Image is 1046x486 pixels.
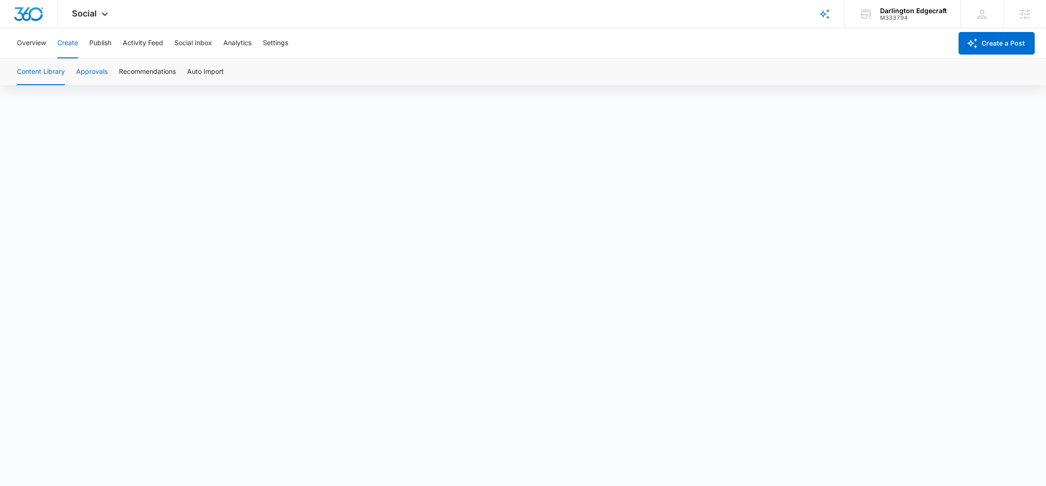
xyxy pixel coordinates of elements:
[263,28,288,58] button: Settings
[187,59,224,85] button: Auto Import
[89,28,111,58] button: Publish
[15,15,23,23] img: logo_orange.svg
[119,59,176,85] button: Recommendations
[24,24,103,32] div: Domain: [DOMAIN_NAME]
[72,8,97,18] span: Social
[959,32,1035,55] button: Create a Post
[104,56,158,62] div: Keywords by Traffic
[36,56,84,62] div: Domain Overview
[880,7,947,15] div: account name
[174,28,212,58] button: Social Inbox
[223,28,252,58] button: Analytics
[123,28,163,58] button: Activity Feed
[57,28,78,58] button: Create
[94,55,101,62] img: tab_keywords_by_traffic_grey.svg
[25,55,33,62] img: tab_domain_overview_orange.svg
[15,24,23,32] img: website_grey.svg
[880,15,947,21] div: account id
[76,59,108,85] button: Approvals
[17,28,46,58] button: Overview
[26,15,46,23] div: v 4.0.25
[17,59,65,85] button: Content Library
